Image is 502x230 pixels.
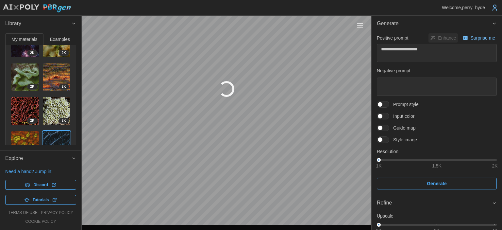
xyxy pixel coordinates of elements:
[356,21,365,30] button: Toggle viewport controls
[372,195,502,211] button: Refine
[377,67,497,74] p: Negative prompt
[42,97,71,125] a: KMui22Z19XlhZUDkklbC2K
[42,131,71,159] a: 0OENFtUG8TdN4tNeqi3k4KREF
[62,84,66,89] span: 2 K
[427,178,447,189] span: Generate
[372,16,502,32] button: Generate
[11,97,39,125] img: lvWPOQ75amgwguWKLhbO
[428,33,458,43] button: Enhance
[377,35,408,41] p: Positive prompt
[50,37,70,42] span: Examples
[471,35,496,41] p: Surprise me
[438,35,457,41] p: Enhance
[11,97,39,125] a: lvWPOQ75amgwguWKLhbO2K
[377,148,497,155] p: Resolution
[25,219,56,224] a: cookie policy
[43,131,71,159] img: 0OENFtUG8TdN4tNeqi3k
[5,195,76,205] a: Tutorials
[3,4,71,13] img: AIxPoly PBRgen
[11,131,39,159] a: 0Lmnw0xYUOkjRM5Ykwcd2K
[461,33,497,43] button: Surprise me
[42,63,71,92] a: mucnsWLFGeZDWWbgPz7w2K
[5,168,76,175] p: Need a hand? Jump in:
[33,195,49,204] span: Tutorials
[8,210,38,216] a: terms of use
[442,4,485,11] p: Welcome, perry_hyde
[377,199,492,207] div: Refine
[5,150,71,167] span: Explore
[62,118,66,123] span: 2 K
[43,97,71,125] img: KMui22Z19XlhZUDkklbC
[5,180,76,190] a: Discord
[389,101,419,108] span: Prompt style
[30,84,34,89] span: 2 K
[11,63,39,91] img: vgo1PXzNRRbgJ3VoxUYC
[11,131,39,159] img: 0Lmnw0xYUOkjRM5Ykwcd
[43,63,71,91] img: mucnsWLFGeZDWWbgPz7w
[389,125,415,131] span: Guide map
[30,50,34,56] span: 2 K
[33,180,48,189] span: Discord
[377,213,497,219] p: Upscale
[377,178,497,189] button: Generate
[11,37,37,42] span: My materials
[389,113,414,119] span: Input color
[41,210,73,216] a: privacy policy
[62,50,66,56] span: 2 K
[377,16,492,32] span: Generate
[389,136,417,143] span: Style image
[372,32,502,195] div: Generate
[30,118,34,123] span: 2 K
[5,16,71,32] span: Library
[11,63,39,92] a: vgo1PXzNRRbgJ3VoxUYC2K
